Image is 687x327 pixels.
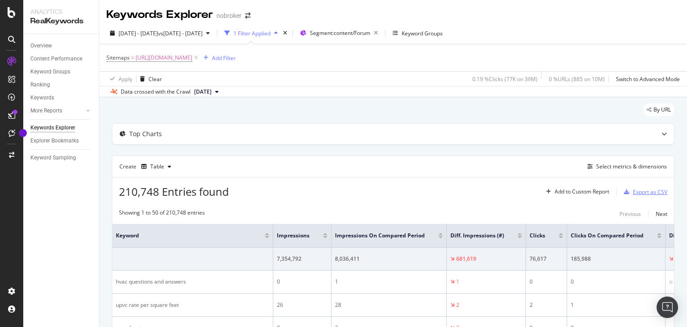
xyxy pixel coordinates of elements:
span: Clicks On Compared Period [571,232,644,240]
div: 1 [335,278,443,286]
span: Sitemaps [106,54,130,61]
div: Previous [619,210,641,218]
span: Clicks [530,232,545,240]
div: Apply [119,75,132,83]
a: Explorer Bookmarks [30,136,93,146]
div: Ranking [30,80,50,90]
div: Add Filter [212,54,236,62]
div: Overview [30,41,52,51]
img: Equal [669,281,673,284]
div: Keywords Explorer [106,7,213,22]
button: [DATE] [191,86,222,97]
button: Apply [106,72,132,86]
span: 210,748 Entries found [119,184,229,199]
a: Keywords [30,93,93,103]
div: Select metrics & dimensions [596,163,667,170]
div: Top Charts [129,129,162,138]
button: Table [138,159,175,174]
div: Keyword Sampling [30,153,76,163]
div: 8,036,411 [335,255,443,263]
span: Impressions On Compared Period [335,232,425,240]
div: 2 [456,301,459,309]
button: Previous [619,209,641,219]
button: [DATE] - [DATE]vs[DATE] - [DATE] [106,26,213,40]
div: Table [150,164,164,169]
div: Create [119,159,175,174]
div: Content Performance [30,54,82,64]
span: By URL [653,107,671,112]
span: vs [DATE] - [DATE] [158,30,203,37]
button: Add to Custom Report [543,185,609,199]
div: Keyword Groups [402,30,443,37]
div: Switch to Advanced Mode [616,75,680,83]
div: 2 [530,301,563,309]
div: 0 [530,278,563,286]
div: 0 % URLs ( 885 on 10M ) [549,75,605,83]
div: Explorer Bookmarks [30,136,79,146]
div: arrow-right-arrow-left [245,13,250,19]
span: 2025 Jul. 7th [194,88,212,96]
div: nobroker [216,11,242,20]
div: 7,354,792 [277,255,327,263]
div: 28 [335,301,443,309]
button: Clear [136,72,162,86]
div: Keyword Groups [30,67,70,77]
span: [URL][DOMAIN_NAME] [136,52,192,64]
a: Overview [30,41,93,51]
div: 1 [456,278,459,286]
button: Next [656,209,667,219]
span: = [131,54,134,61]
div: Export as CSV [633,188,667,196]
div: Showing 1 to 50 of 210,748 entries [119,209,205,219]
div: 1 Filter Applied [233,30,271,37]
a: Keyword Groups [30,67,93,77]
a: Keywords Explorer [30,123,93,133]
div: 76,617 [530,255,563,263]
a: More Reports [30,106,84,116]
div: Open Intercom Messenger [657,297,678,318]
div: times [281,29,289,38]
div: upvc rate per square feet [116,301,269,309]
div: 0 [571,278,662,286]
span: Segment: content/Forum [310,29,370,37]
div: 185,988 [571,255,662,263]
div: 1 [571,301,662,309]
span: Diff. Impressions (#) [450,232,504,240]
div: 681,619 [456,255,476,263]
span: Keyword [116,232,251,240]
div: Keywords Explorer [30,123,75,133]
a: Keyword Sampling [30,153,93,163]
div: legacy label [643,103,674,116]
div: Tooltip anchor [19,129,27,137]
button: Switch to Advanced Mode [612,72,680,86]
div: Clear [148,75,162,83]
div: Analytics [30,7,92,16]
div: 26 [277,301,327,309]
div: hvac questions and answers [116,278,269,286]
div: More Reports [30,106,62,116]
div: 0.19 % Clicks ( 77K on 39M ) [472,75,538,83]
span: [DATE] - [DATE] [119,30,158,37]
button: Keyword Groups [389,26,446,40]
button: Select metrics & dimensions [584,161,667,172]
div: Keywords [30,93,54,103]
div: Data crossed with the Crawl [121,88,191,96]
a: Ranking [30,80,93,90]
button: 1 Filter Applied [221,26,281,40]
a: Content Performance [30,54,93,64]
span: Impressions [277,232,310,240]
button: Add Filter [200,52,236,63]
div: Next [656,210,667,218]
div: Add to Custom Report [555,189,609,194]
button: Export as CSV [620,185,667,199]
div: 0 [277,278,327,286]
button: Segment:content/Forum [297,26,382,40]
div: RealKeywords [30,16,92,26]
